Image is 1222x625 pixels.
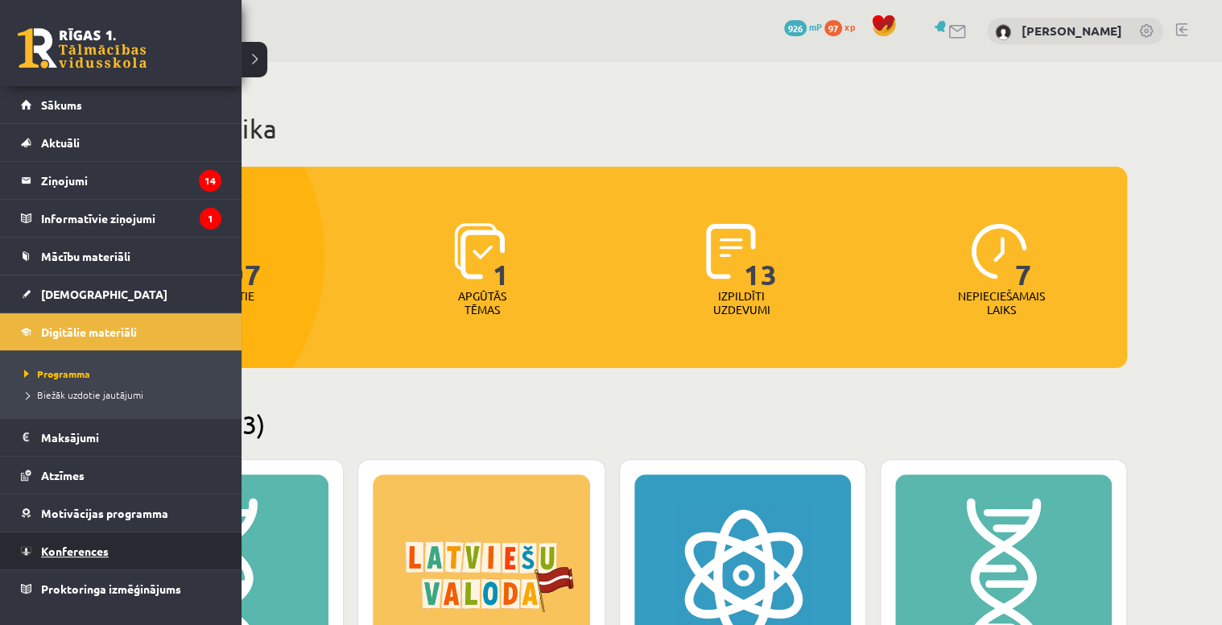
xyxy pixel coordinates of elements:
legend: Maksājumi [41,419,221,456]
a: Informatīvie ziņojumi1 [21,200,221,237]
legend: Informatīvie ziņojumi [41,200,221,237]
img: icon-clock-7be60019b62300814b6bd22b8e044499b485619524d84068768e800edab66f18.svg [971,223,1027,279]
a: 97 xp [824,20,863,33]
p: Izpildīti uzdevumi [710,289,773,317]
a: Proktoringa izmēģinājums [21,570,221,607]
span: Biežāk uzdotie jautājumi [20,388,143,401]
a: [DEMOGRAPHIC_DATA] [21,275,221,312]
a: Mācību materiāli [21,238,221,275]
a: Digitālie materiāli [21,313,221,350]
a: [PERSON_NAME] [1022,23,1122,39]
a: Aktuāli [21,124,221,161]
img: icon-learned-topics-4a711ccc23c960034f471b6e78daf4a3bad4a20eaf4de84257b87e66633f6470.svg [454,223,505,279]
a: Konferences [21,532,221,569]
a: Sākums [21,86,221,123]
span: Aktuāli [41,135,80,150]
span: Programma [20,367,90,380]
span: 97 [824,20,842,36]
span: Mācību materiāli [41,249,130,263]
span: 7 [1015,223,1032,289]
span: 97 [228,223,262,289]
span: Konferences [41,544,109,558]
p: Apgūtās tēmas [451,289,514,317]
span: 926 [784,20,807,36]
h1: Mana statistika [97,113,1127,145]
legend: Ziņojumi [41,162,221,199]
span: Digitālie materiāli [41,325,137,339]
span: Proktoringa izmēģinājums [41,582,181,596]
h2: Pieejamie (13) [97,408,1127,440]
img: icon-completed-tasks-ad58ae20a441b2904462921112bc710f1caf180af7a3daa7317a5a94f2d26646.svg [706,223,756,279]
span: 13 [744,223,778,289]
a: Ziņojumi14 [21,162,221,199]
a: Atzīmes [21,457,221,494]
a: Rīgas 1. Tālmācības vidusskola [18,28,147,68]
a: 926 mP [784,20,822,33]
span: Sākums [41,97,82,112]
span: 1 [493,223,510,289]
a: Biežāk uzdotie jautājumi [20,387,225,402]
span: Atzīmes [41,468,85,482]
span: [DEMOGRAPHIC_DATA] [41,287,167,301]
p: Nepieciešamais laiks [958,289,1045,317]
span: Motivācijas programma [41,506,168,520]
i: 1 [200,208,221,230]
i: 14 [199,170,221,192]
a: Maksājumi [21,419,221,456]
a: Programma [20,366,225,381]
img: Daniela Estere Smoroģina [995,24,1011,40]
span: xp [844,20,855,33]
span: mP [809,20,822,33]
a: Motivācijas programma [21,495,221,532]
